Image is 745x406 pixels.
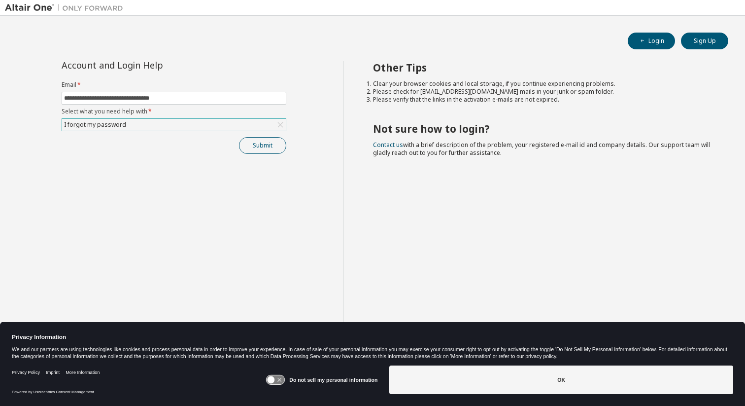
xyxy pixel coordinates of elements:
button: Submit [239,137,286,154]
button: Login [628,33,675,49]
h2: Other Tips [373,61,711,74]
li: Clear your browser cookies and local storage, if you continue experiencing problems. [373,80,711,88]
li: Please check for [EMAIL_ADDRESS][DOMAIN_NAME] mails in your junk or spam folder. [373,88,711,96]
label: Email [62,81,286,89]
h2: Not sure how to login? [373,122,711,135]
button: Sign Up [681,33,728,49]
span: with a brief description of the problem, your registered e-mail id and company details. Our suppo... [373,141,710,157]
div: Account and Login Help [62,61,241,69]
img: Altair One [5,3,128,13]
div: I forgot my password [63,119,128,130]
label: Select what you need help with [62,108,286,115]
a: Contact us [373,141,403,149]
li: Please verify that the links in the activation e-mails are not expired. [373,96,711,104]
div: I forgot my password [62,119,286,131]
